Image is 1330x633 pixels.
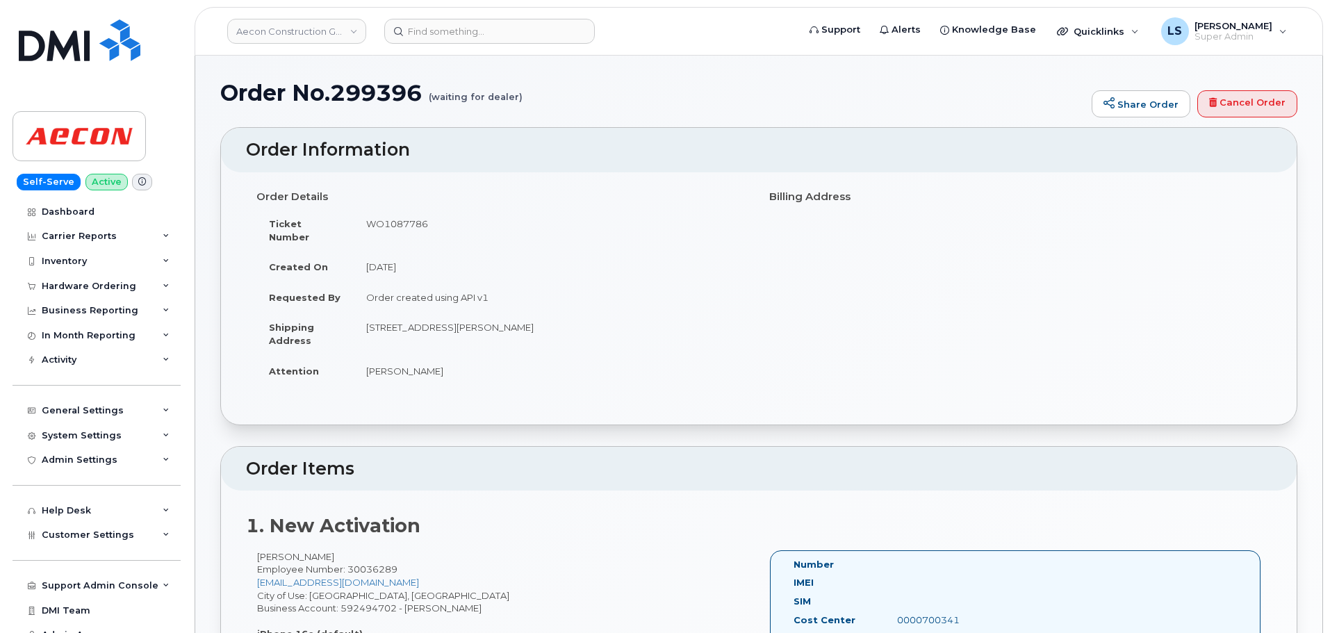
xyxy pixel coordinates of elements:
div: 0000700341 [887,614,1031,627]
td: WO1087786 [354,208,748,252]
h4: Billing Address [769,191,1261,203]
td: Order created using API v1 [354,282,748,313]
td: [PERSON_NAME] [354,356,748,386]
strong: Created On [269,261,328,272]
strong: 1. New Activation [246,514,420,537]
h2: Order Information [246,140,1272,160]
strong: Ticket Number [269,218,309,242]
a: Share Order [1092,90,1190,118]
strong: Requested By [269,292,340,303]
strong: Attention [269,365,319,377]
h1: Order No.299396 [220,81,1085,105]
a: Cancel Order [1197,90,1297,118]
label: SIM [794,595,811,608]
span: Employee Number: 30036289 [257,564,397,575]
td: [DATE] [354,252,748,282]
h4: Order Details [256,191,748,203]
small: (waiting for dealer) [429,81,523,102]
label: Number [794,558,834,571]
label: IMEI [794,576,814,589]
strong: Shipping Address [269,322,314,346]
td: [STREET_ADDRESS][PERSON_NAME] [354,312,748,355]
a: [EMAIL_ADDRESS][DOMAIN_NAME] [257,577,419,588]
h2: Order Items [246,459,1272,479]
label: Cost Center [794,614,855,627]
